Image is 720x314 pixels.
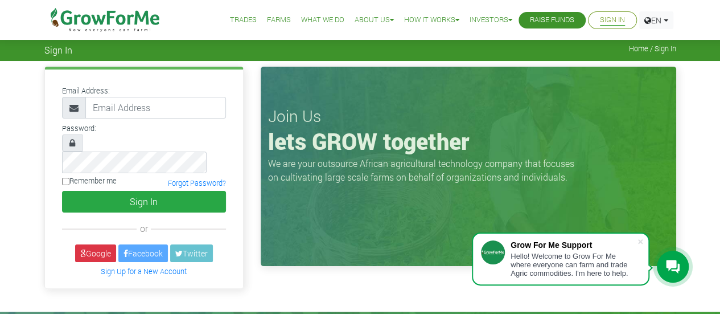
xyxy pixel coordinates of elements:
[85,97,226,119] input: Email Address
[62,123,96,134] label: Password:
[62,176,117,186] label: Remember me
[511,252,637,278] div: Hello! Welcome to Grow For Me where everyone can farm and trade Agric commodities. I'm here to help.
[639,11,673,29] a: EN
[44,44,72,55] span: Sign In
[268,157,581,184] p: We are your outsource African agricultural technology company that focuses on cultivating large s...
[267,14,291,26] a: Farms
[101,267,187,276] a: Sign Up for a New Account
[470,14,512,26] a: Investors
[355,14,394,26] a: About Us
[268,128,669,155] h1: lets GROW together
[230,14,257,26] a: Trades
[62,191,226,213] button: Sign In
[511,240,637,250] div: Grow For Me Support
[268,107,669,126] h3: Join Us
[62,178,69,185] input: Remember me
[600,14,625,26] a: Sign In
[168,178,226,187] a: Forgot Password?
[301,14,344,26] a: What We Do
[530,14,574,26] a: Raise Funds
[629,44,676,53] span: Home / Sign In
[404,14,459,26] a: How it Works
[62,222,226,235] div: or
[62,85,110,96] label: Email Address:
[75,244,116,262] a: Google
